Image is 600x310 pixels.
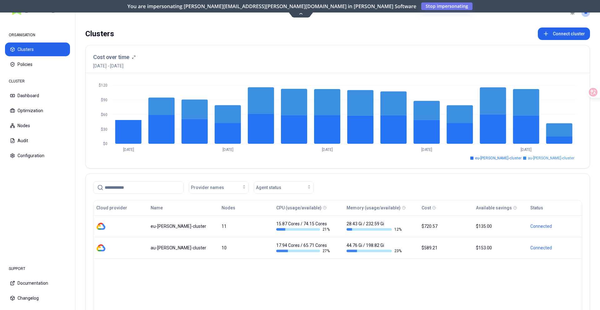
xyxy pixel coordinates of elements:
button: Documentation [5,276,70,290]
button: Available savings [476,202,512,214]
div: eu-rex-cluster [151,223,216,229]
tspan: $120 [99,83,107,87]
button: Changelog [5,291,70,305]
div: $720.57 [422,223,470,229]
div: Status [530,205,543,211]
tspan: [DATE] [222,147,233,152]
img: gcp [96,222,106,231]
div: 12 % [347,227,402,232]
span: Agent status [256,184,281,191]
div: 21 % [276,227,331,232]
div: SUPPORT [5,262,70,275]
div: $135.00 [476,223,525,229]
span: eu-[PERSON_NAME]-cluster [475,156,522,161]
tspan: $90 [101,98,107,102]
div: $589.21 [422,245,470,251]
div: au-rex-cluster [151,245,216,251]
div: ORGANISATION [5,29,70,41]
button: Agent status [254,181,314,194]
button: CPU (usage/available) [276,202,322,214]
tspan: $0 [103,142,107,146]
tspan: $60 [101,112,107,117]
tspan: [DATE] [421,147,432,152]
button: Name [151,202,163,214]
button: Cost [422,202,431,214]
div: Connected [530,223,579,229]
span: au-[PERSON_NAME]-cluster [528,156,574,161]
button: Nodes [222,202,235,214]
div: CLUSTER [5,75,70,87]
button: Memory (usage/available) [347,202,401,214]
div: 28.43 Gi / 232.59 Gi [347,221,402,232]
button: Policies [5,57,70,71]
tspan: [DATE] [123,147,134,152]
div: 44.76 Gi / 198.82 Gi [347,242,402,253]
div: 10 [222,245,270,251]
tspan: [DATE] [521,147,532,152]
div: 11 [222,223,270,229]
div: $153.00 [476,245,525,251]
tspan: $30 [101,127,107,132]
div: 23 % [347,248,402,253]
button: Nodes [5,119,70,132]
tspan: [DATE] [322,147,333,152]
div: Clusters [85,27,114,40]
img: gcp [96,243,106,252]
h3: Cost over time [93,53,129,62]
button: Configuration [5,149,70,162]
button: Provider names [189,181,249,194]
button: Optimization [5,104,70,117]
button: Audit [5,134,70,147]
button: Dashboard [5,89,70,102]
div: 17.94 Cores / 65.71 Cores [276,242,331,253]
span: [DATE] - [DATE] [93,63,136,69]
div: 27 % [276,248,331,253]
div: 15.87 Cores / 74.15 Cores [276,221,331,232]
button: Cloud provider [96,202,127,214]
div: Connected [530,245,579,251]
button: Clusters [5,42,70,56]
span: Provider names [191,184,224,191]
button: Connect cluster [538,27,590,40]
